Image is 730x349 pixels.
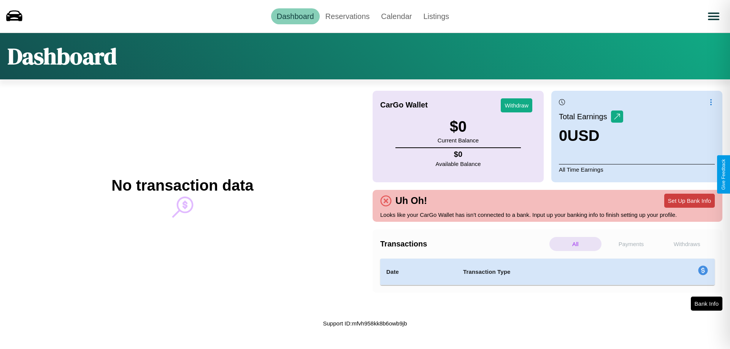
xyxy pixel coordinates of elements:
h4: Date [386,267,451,276]
p: Total Earnings [559,110,611,123]
h4: $ 0 [436,150,481,159]
div: Give Feedback [721,159,726,190]
p: Available Balance [436,159,481,169]
p: Looks like your CarGo Wallet has isn't connected to a bank. Input up your banking info to finish ... [380,210,715,220]
h4: CarGo Wallet [380,101,428,109]
p: All [549,237,601,251]
a: Listings [417,8,455,24]
button: Open menu [703,6,724,27]
h2: No transaction data [111,177,253,194]
button: Set Up Bank Info [664,194,715,208]
a: Reservations [320,8,376,24]
p: Current Balance [438,135,479,145]
h4: Transaction Type [463,267,636,276]
h3: $ 0 [438,118,479,135]
table: simple table [380,259,715,285]
p: Support ID: mfvh958kk8b6owb9jb [323,318,407,328]
h3: 0 USD [559,127,623,144]
button: Withdraw [501,98,532,112]
h4: Transactions [380,240,547,248]
a: Calendar [375,8,417,24]
button: Bank Info [691,297,722,311]
h4: Uh Oh! [392,195,431,206]
p: Payments [605,237,657,251]
a: Dashboard [271,8,320,24]
p: Withdraws [661,237,713,251]
p: All Time Earnings [559,164,715,175]
h1: Dashboard [8,41,117,72]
